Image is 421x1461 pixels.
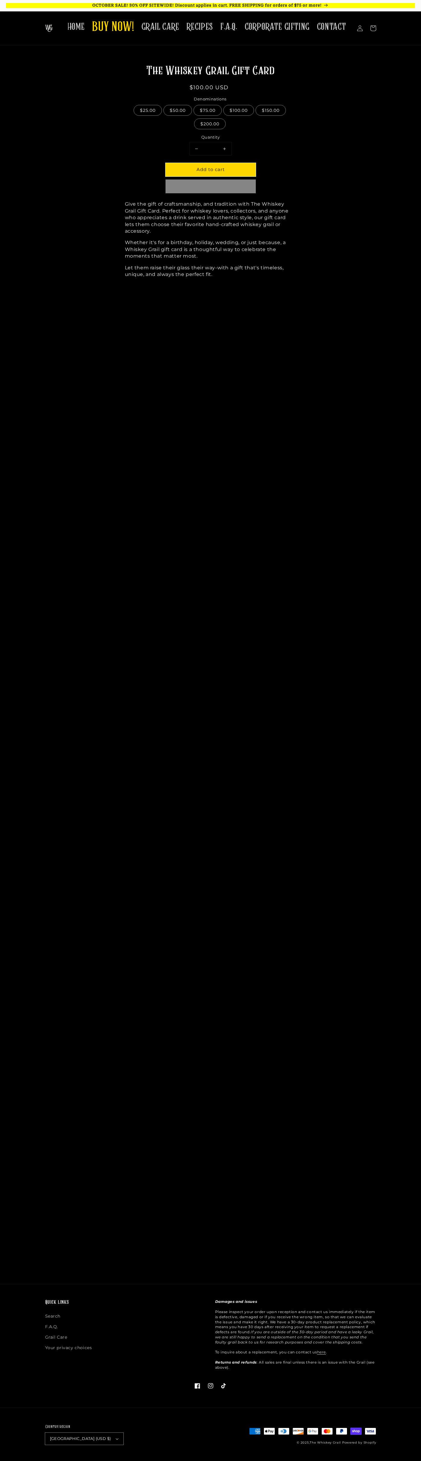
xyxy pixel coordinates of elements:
[45,1332,67,1343] a: Grail Care
[215,1330,374,1344] em: If you are outside of the 30-day period and have a leaky Grail, we are still happy to send a repl...
[45,1322,58,1332] a: F.A.Q.
[317,21,346,33] span: CONTACT
[92,19,134,36] span: BUY NOW!
[125,239,296,259] p: Whether it's for a birthday, holiday, wedding, or just because, a Whiskey Grail gift card is a th...
[141,21,179,33] span: GRAIL CARE
[45,1424,123,1430] h2: Country/region
[223,105,254,116] label: $100.00
[138,17,183,36] a: GRAIL CARE
[241,17,313,36] a: CORPORATE GIFTING
[45,25,53,32] img: The Whiskey Grail
[201,134,220,140] label: Quantity
[215,1360,257,1365] strong: Returns and refunds
[88,16,138,39] a: BUY NOW!
[67,21,85,33] span: HOME
[45,1312,61,1322] a: Search
[313,17,350,36] a: CONTACT
[255,105,286,116] label: $150.00
[163,105,192,116] label: $50.00
[166,163,256,176] button: Add to cart
[45,1343,92,1353] a: Your privacy choices
[194,118,226,129] label: $200.00
[125,201,296,234] p: Give the gift of craftsmanship, and tradition with The Whiskey Grail Gift Card. Perfect for whisk...
[183,17,217,36] a: RECIPES
[125,265,296,278] p: Let them raise their glass their way-with a gift that's timeless, unique, and always the perfect ...
[193,105,222,116] label: $75.00
[297,1441,341,1444] small: © 2025,
[310,1441,341,1444] a: The Whiskey Grail
[64,17,88,36] a: HOME
[6,3,415,8] p: OCTOBER SALE! 30% OFF SITEWIDE! Discount applies in cart. FREE SHIPPING for orders of $75 or more!
[317,1350,326,1354] a: here
[217,17,241,36] a: F.A.Q.
[342,1441,376,1444] a: Powered by Shopify
[215,1299,376,1370] p: Please inspect your order upon reception and contact us immediately if the item is defective, dam...
[190,84,228,91] span: $100.00 USD
[45,1299,206,1306] h2: Quick links
[45,1433,123,1445] button: [GEOGRAPHIC_DATA] (USD $)
[194,96,227,102] legend: Denominations
[245,21,310,33] span: CORPORATE GIFTING
[187,21,213,33] span: RECIPES
[220,21,237,33] span: F.A.Q.
[197,167,225,172] span: Add to cart
[125,63,296,79] h1: The Whiskey Grail Gift Card
[134,105,162,116] label: $25.00
[215,1299,257,1304] strong: Damages and issues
